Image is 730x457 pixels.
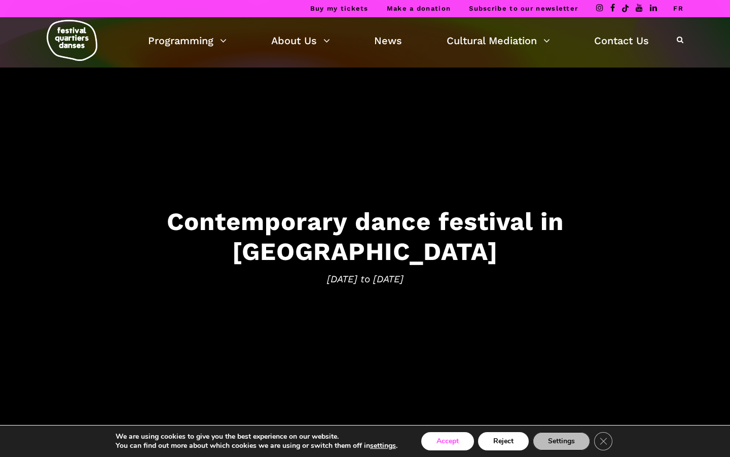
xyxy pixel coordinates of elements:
[594,432,612,450] button: Close GDPR Cookie Banner
[116,432,397,441] p: We are using cookies to give you the best experience on our website.
[447,32,550,49] a: Cultural Mediation
[421,432,474,450] button: Accept
[370,441,396,450] button: settings
[47,20,97,61] img: logo-fqd-med
[116,441,397,450] p: You can find out more about which cookies we are using or switch them off in .
[310,5,369,12] a: Buy my tickets
[673,5,683,12] a: FR
[478,432,529,450] button: Reject
[148,32,227,49] a: Programming
[271,32,330,49] a: About Us
[594,32,649,49] a: Contact Us
[469,5,578,12] a: Subscribe to our newsletter
[533,432,590,450] button: Settings
[51,207,679,267] h3: Contemporary dance festival in [GEOGRAPHIC_DATA]
[374,32,402,49] a: News
[51,271,679,286] span: [DATE] to [DATE]
[387,5,451,12] a: Make a donation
